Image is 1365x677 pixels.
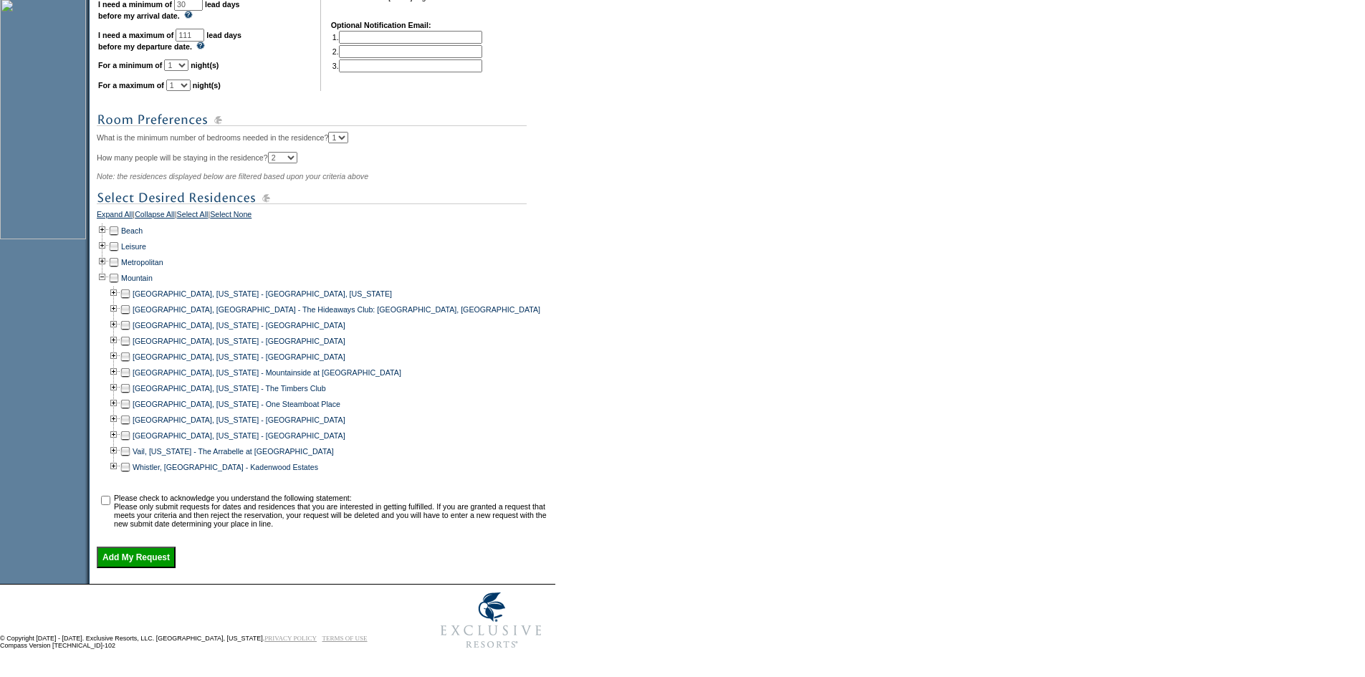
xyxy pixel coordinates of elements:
b: night(s) [193,81,221,90]
a: PRIVACY POLICY [264,635,317,642]
a: Metropolitan [121,258,163,267]
a: Whistler, [GEOGRAPHIC_DATA] - Kadenwood Estates [133,463,318,471]
td: 2. [332,45,482,58]
b: Optional Notification Email: [331,21,431,29]
a: [GEOGRAPHIC_DATA], [US_STATE] - [GEOGRAPHIC_DATA] [133,337,345,345]
img: subTtlRoomPreferences.gif [97,111,527,129]
td: Please check to acknowledge you understand the following statement: Please only submit requests f... [114,494,550,528]
a: Mountain [121,274,153,282]
span: Note: the residences displayed below are filtered based upon your criteria above [97,172,368,181]
td: 1. [332,31,482,44]
b: For a maximum of [98,81,164,90]
a: [GEOGRAPHIC_DATA], [US_STATE] - [GEOGRAPHIC_DATA] [133,352,345,361]
b: I need a maximum of [98,31,173,39]
a: [GEOGRAPHIC_DATA], [US_STATE] - The Timbers Club [133,384,326,393]
a: Beach [121,226,143,235]
b: night(s) [191,61,219,69]
a: [GEOGRAPHIC_DATA], [US_STATE] - [GEOGRAPHIC_DATA], [US_STATE] [133,289,392,298]
img: questionMark_lightBlue.gif [196,42,205,49]
a: Collapse All [135,210,175,223]
a: Expand All [97,210,133,223]
a: [GEOGRAPHIC_DATA], [US_STATE] - One Steamboat Place [133,400,340,408]
a: [GEOGRAPHIC_DATA], [US_STATE] - Mountainside at [GEOGRAPHIC_DATA] [133,368,401,377]
a: [GEOGRAPHIC_DATA], [US_STATE] - [GEOGRAPHIC_DATA] [133,431,345,440]
b: For a minimum of [98,61,162,69]
a: Vail, [US_STATE] - The Arrabelle at [GEOGRAPHIC_DATA] [133,447,334,456]
b: lead days before my departure date. [98,31,241,51]
a: TERMS OF USE [322,635,368,642]
a: [GEOGRAPHIC_DATA], [GEOGRAPHIC_DATA] - The Hideaways Club: [GEOGRAPHIC_DATA], [GEOGRAPHIC_DATA] [133,305,540,314]
div: | | | [97,210,552,223]
input: Add My Request [97,547,176,568]
img: questionMark_lightBlue.gif [184,11,193,19]
a: [GEOGRAPHIC_DATA], [US_STATE] - [GEOGRAPHIC_DATA] [133,416,345,424]
a: Select None [210,210,252,223]
a: [GEOGRAPHIC_DATA], [US_STATE] - [GEOGRAPHIC_DATA] [133,321,345,330]
a: Leisure [121,242,146,251]
td: 3. [332,59,482,72]
a: Select All [177,210,209,223]
img: Exclusive Resorts [427,585,555,656]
